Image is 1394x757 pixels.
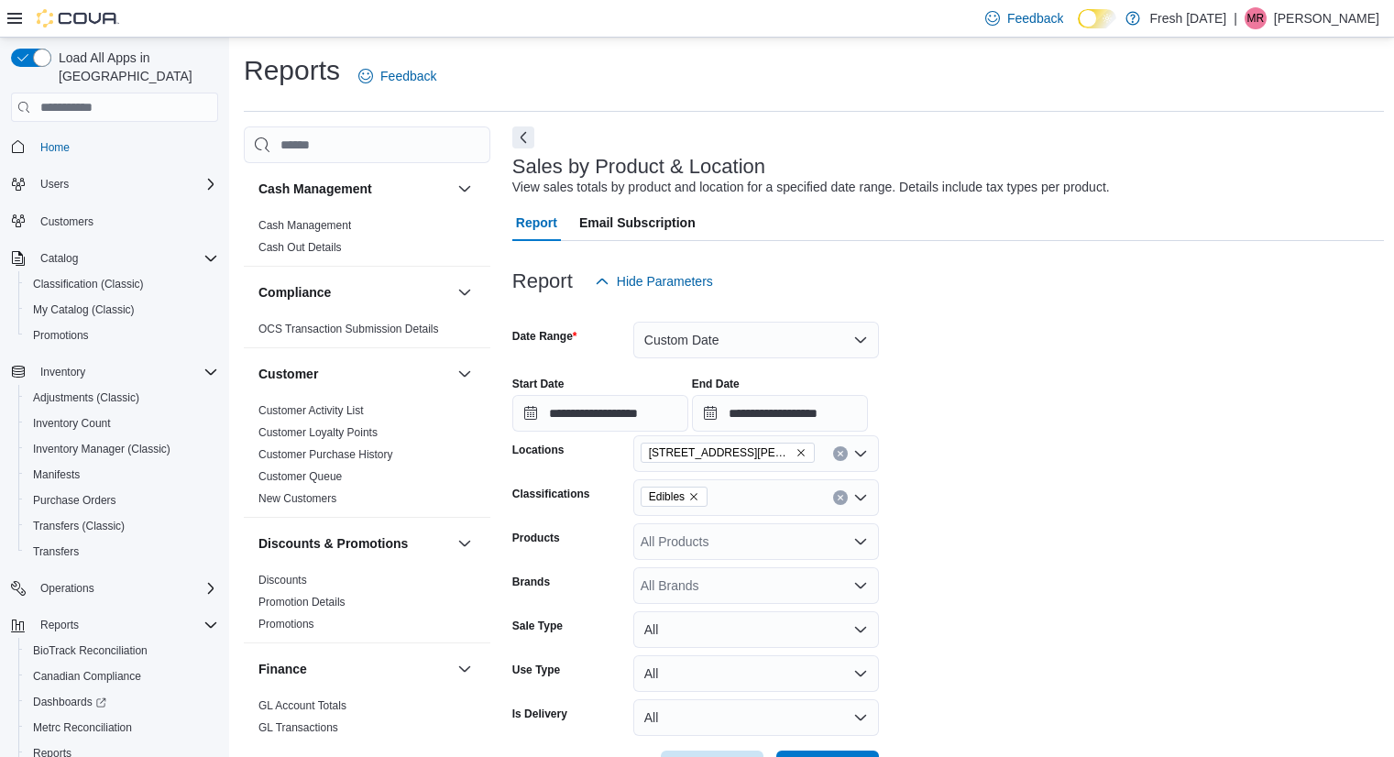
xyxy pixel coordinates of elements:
a: Customer Loyalty Points [258,426,378,439]
h3: Customer [258,365,318,383]
button: Remove 240 E. Linwood Blvd. from selection in this group [796,447,807,458]
span: Metrc Reconciliation [26,717,218,739]
span: Email Subscription [579,204,696,241]
button: Discounts & Promotions [454,532,476,554]
input: Press the down key to open a popover containing a calendar. [512,395,688,432]
h3: Compliance [258,283,331,302]
span: MR [1247,7,1265,29]
label: Brands [512,575,550,589]
button: Promotions [18,323,225,348]
span: Catalog [33,247,218,269]
span: Purchase Orders [33,493,116,508]
a: OCS Transaction Submission Details [258,323,439,335]
a: Inventory Count [26,412,118,434]
button: Clear input [833,446,848,461]
button: Purchase Orders [18,488,225,513]
span: GL Account Totals [258,698,346,713]
label: Is Delivery [512,707,567,721]
label: Use Type [512,663,560,677]
span: Inventory [40,365,85,379]
span: Reports [33,614,218,636]
a: Promotions [258,618,314,631]
button: Transfers [18,539,225,565]
span: GL Transactions [258,720,338,735]
a: Customer Purchase History [258,448,393,461]
button: Cash Management [258,180,450,198]
span: Load All Apps in [GEOGRAPHIC_DATA] [51,49,218,85]
span: Dark Mode [1078,28,1079,29]
span: Customer Queue [258,469,342,484]
label: Classifications [512,487,590,501]
span: Feedback [1007,9,1063,27]
span: Users [40,177,69,192]
button: Discounts & Promotions [258,534,450,553]
span: Report [516,204,557,241]
span: Transfers [33,544,79,559]
p: Fresh [DATE] [1149,7,1226,29]
a: Promotion Details [258,596,346,609]
h3: Sales by Product & Location [512,156,765,178]
button: Compliance [258,283,450,302]
button: Open list of options [853,534,868,549]
div: Finance [244,695,490,746]
button: Inventory [33,361,93,383]
a: Feedback [351,58,444,94]
span: Canadian Compliance [26,665,218,687]
a: Metrc Reconciliation [26,717,139,739]
span: Home [33,135,218,158]
a: My Catalog (Classic) [26,299,142,321]
button: Users [4,171,225,197]
button: Catalog [4,246,225,271]
span: Hide Parameters [617,272,713,291]
label: Sale Type [512,619,563,633]
span: BioTrack Reconciliation [33,643,148,658]
span: BioTrack Reconciliation [26,640,218,662]
button: Open list of options [853,578,868,593]
a: Transfers (Classic) [26,515,132,537]
button: Custom Date [633,322,879,358]
a: Classification (Classic) [26,273,151,295]
button: Customer [258,365,450,383]
a: GL Transactions [258,721,338,734]
span: Classification (Classic) [26,273,218,295]
button: All [633,655,879,692]
span: Feedback [380,67,436,85]
button: Customers [4,208,225,235]
p: [PERSON_NAME] [1274,7,1379,29]
span: Cash Out Details [258,240,342,255]
a: BioTrack Reconciliation [26,640,155,662]
span: Edibles [641,487,708,507]
button: Open list of options [853,490,868,505]
p: | [1234,7,1237,29]
span: [STREET_ADDRESS][PERSON_NAME] [649,444,792,462]
h1: Reports [244,52,340,89]
a: Customer Queue [258,470,342,483]
span: Customer Purchase History [258,447,393,462]
span: Transfers [26,541,218,563]
button: Adjustments (Classic) [18,385,225,411]
a: Home [33,137,77,159]
button: Cash Management [454,178,476,200]
button: Catalog [33,247,85,269]
span: Adjustments (Classic) [33,390,139,405]
input: Press the down key to open a popover containing a calendar. [692,395,868,432]
span: Customers [40,214,93,229]
label: Products [512,531,560,545]
div: Cash Management [244,214,490,266]
span: Home [40,140,70,155]
span: Promotion Details [258,595,346,609]
span: Dashboards [33,695,106,709]
span: Operations [33,577,218,599]
label: Date Range [512,329,577,344]
div: Customer [244,400,490,517]
button: Users [33,173,76,195]
span: Purchase Orders [26,489,218,511]
img: Cova [37,9,119,27]
h3: Cash Management [258,180,372,198]
button: Classification (Classic) [18,271,225,297]
button: Customer [454,363,476,385]
span: Promotions [26,324,218,346]
a: Purchase Orders [26,489,124,511]
span: Catalog [40,251,78,266]
a: Cash Management [258,219,351,232]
